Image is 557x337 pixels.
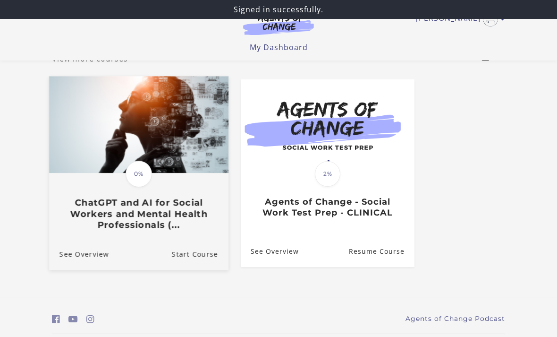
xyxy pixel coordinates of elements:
p: Signed in successfully. [4,4,553,15]
img: Agents of Change Logo [233,13,324,35]
a: Toggle menu [416,11,500,26]
i: https://www.instagram.com/agentsofchangeprep/ (Open in a new window) [86,315,94,324]
a: Agents of Change - Social Work Test Prep - CLINICAL: Resume Course [349,236,414,267]
i: https://www.youtube.com/c/AgentsofChangeTestPrepbyMeaganMitchell (Open in a new window) [68,315,78,324]
a: ChatGPT and AI for Social Workers and Mental Health Professionals (...: Resume Course [172,238,228,269]
a: https://www.instagram.com/agentsofchangeprep/ (Open in a new window) [86,312,94,326]
a: Agents of Change Podcast [405,314,505,324]
span: 2% [315,161,340,187]
a: https://www.youtube.com/c/AgentsofChangeTestPrepbyMeaganMitchell (Open in a new window) [68,312,78,326]
a: ChatGPT and AI for Social Workers and Mental Health Professionals (...: See Overview [49,238,109,269]
a: https://www.facebook.com/groups/aswbtestprep (Open in a new window) [52,312,60,326]
a: My Dashboard [250,42,308,52]
h3: Agents of Change - Social Work Test Prep - CLINICAL [251,197,404,218]
i: https://www.facebook.com/groups/aswbtestprep (Open in a new window) [52,315,60,324]
h3: ChatGPT and AI for Social Workers and Mental Health Professionals (... [59,197,218,230]
span: 0% [126,161,152,187]
a: Agents of Change - Social Work Test Prep - CLINICAL: See Overview [241,236,299,267]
